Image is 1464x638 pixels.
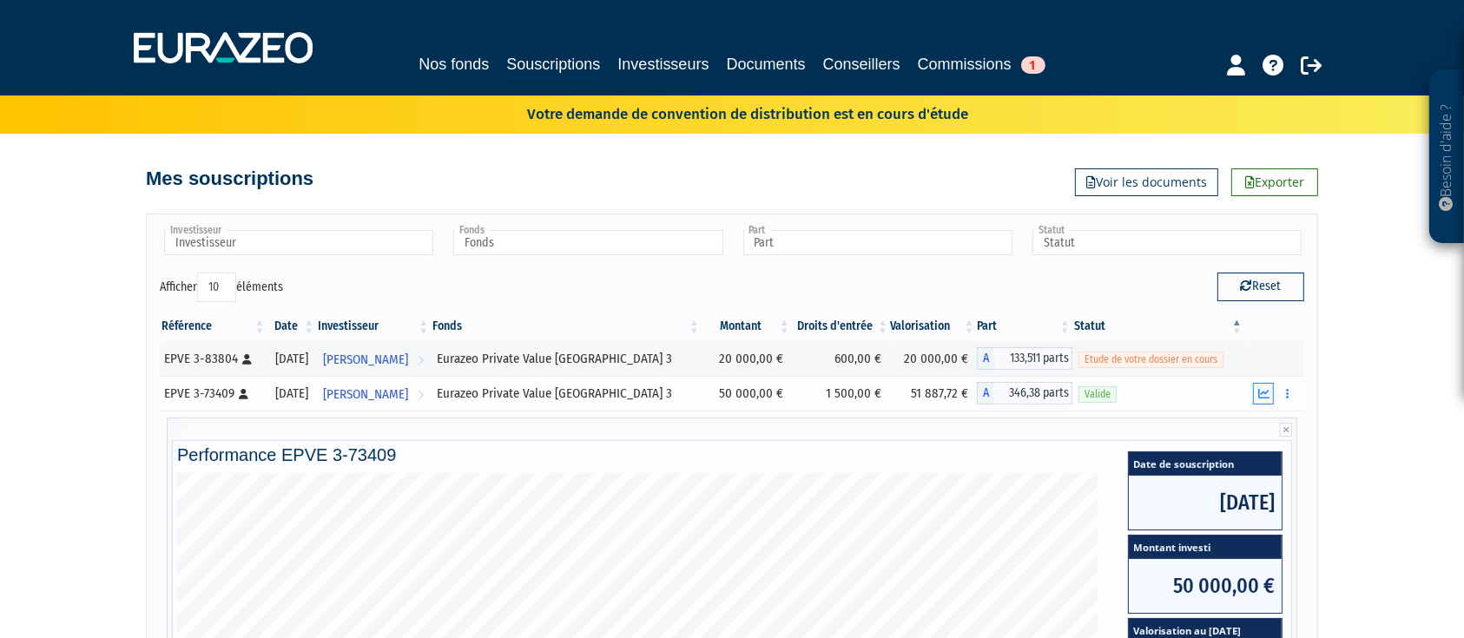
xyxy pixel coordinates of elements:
[419,52,489,76] a: Nos fonds
[437,385,695,403] div: Eurazeo Private Value [GEOGRAPHIC_DATA] 3
[977,382,1072,405] div: A - Eurazeo Private Value Europe 3
[267,312,316,341] th: Date: activer pour trier la colonne par ordre croissant
[1437,79,1457,235] p: Besoin d'aide ?
[792,376,891,411] td: 1 500,00 €
[994,382,1072,405] span: 346,38 parts
[1129,536,1282,559] span: Montant investi
[160,312,267,341] th: Référence : activer pour trier la colonne par ordre croissant
[1078,386,1117,403] span: Valide
[918,52,1045,76] a: Commissions1
[418,344,424,376] i: Voir l'investisseur
[792,312,891,341] th: Droits d'entrée: activer pour trier la colonne par ordre croissant
[1231,168,1318,196] a: Exporter
[164,385,260,403] div: EPVE 3-73409
[431,312,701,341] th: Fonds: activer pour trier la colonne par ordre croissant
[134,32,313,63] img: 1732889491-logotype_eurazeo_blanc_rvb.png
[702,341,792,376] td: 20 000,00 €
[242,354,252,365] i: [Français] Personne physique
[617,52,709,76] a: Investisseurs
[239,389,248,399] i: [Français] Personne physique
[1129,559,1282,613] span: 50 000,00 €
[702,376,792,411] td: 50 000,00 €
[316,341,431,376] a: [PERSON_NAME]
[977,382,994,405] span: A
[316,376,431,411] a: [PERSON_NAME]
[506,52,600,79] a: Souscriptions
[1078,352,1223,368] span: Etude de votre dossier en cours
[323,378,408,411] span: [PERSON_NAME]
[1072,312,1244,341] th: Statut : activer pour trier la colonne par ordre d&eacute;croissant
[1021,56,1045,74] span: 1
[1217,273,1304,300] button: Reset
[890,312,976,341] th: Valorisation: activer pour trier la colonne par ordre croissant
[1075,168,1218,196] a: Voir les documents
[146,168,313,189] h4: Mes souscriptions
[890,341,976,376] td: 20 000,00 €
[1129,452,1282,476] span: Date de souscription
[727,52,806,76] a: Documents
[477,100,968,125] p: Votre demande de convention de distribution est en cours d'étude
[994,347,1072,370] span: 133,511 parts
[890,376,976,411] td: 51 887,72 €
[977,347,994,370] span: A
[273,350,310,368] div: [DATE]
[437,350,695,368] div: Eurazeo Private Value [GEOGRAPHIC_DATA] 3
[1129,476,1282,529] span: [DATE]
[273,385,310,403] div: [DATE]
[323,344,408,376] span: [PERSON_NAME]
[977,347,1072,370] div: A - Eurazeo Private Value Europe 3
[197,273,236,302] select: Afficheréléments
[977,312,1072,341] th: Part: activer pour trier la colonne par ordre croissant
[177,445,1287,464] h4: Performance EPVE 3-73409
[164,350,260,368] div: EPVE 3-83804
[823,52,900,76] a: Conseillers
[418,378,424,411] i: Voir l'investisseur
[792,341,891,376] td: 600,00 €
[702,312,792,341] th: Montant: activer pour trier la colonne par ordre croissant
[160,273,283,302] label: Afficher éléments
[316,312,431,341] th: Investisseur: activer pour trier la colonne par ordre croissant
